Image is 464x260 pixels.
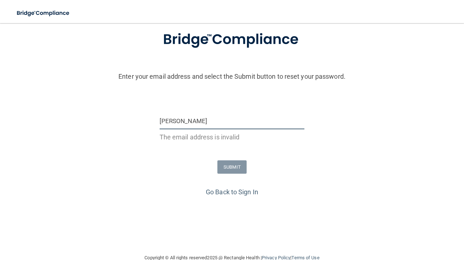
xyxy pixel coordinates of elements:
[11,6,76,21] img: bridge_compliance_login_screen.278c3ca4.svg
[160,113,305,129] input: Email
[217,160,247,174] button: SUBMIT
[148,21,316,58] img: bridge_compliance_login_screen.278c3ca4.svg
[160,131,305,143] p: The email address is invalid
[206,188,258,196] a: Go Back to Sign In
